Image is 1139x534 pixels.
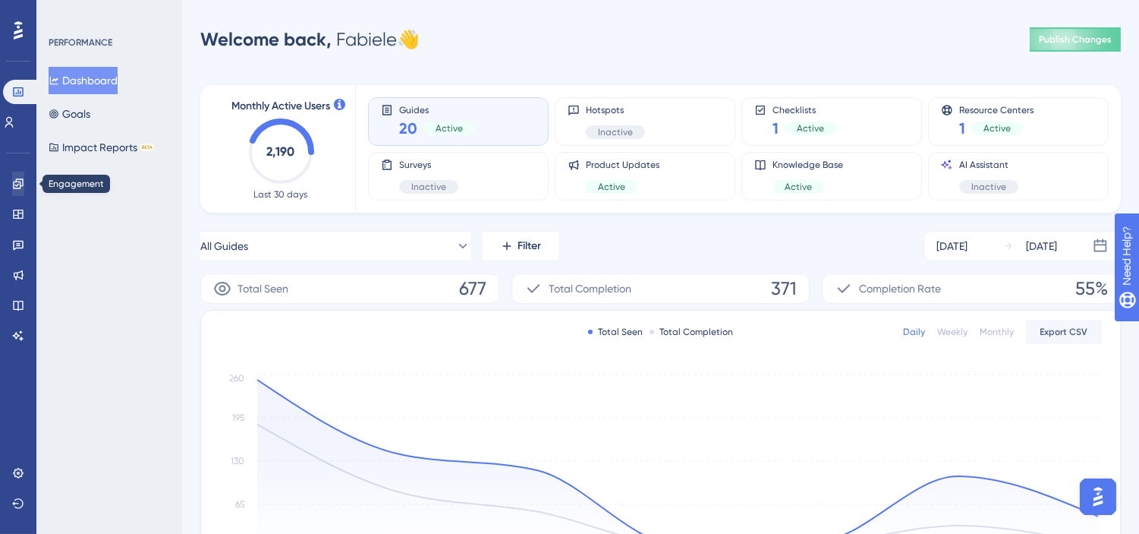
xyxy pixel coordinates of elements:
button: Impact ReportsBETA [49,134,154,161]
div: [DATE] [936,237,968,255]
button: Dashboard [49,67,118,94]
span: Inactive [971,181,1006,193]
span: Export CSV [1040,326,1088,338]
span: Need Help? [36,4,95,22]
span: Active [598,181,625,193]
span: Knowledge Base [772,159,843,171]
button: Goals [49,100,90,128]
div: PERFORMANCE [49,36,112,49]
button: Filter [483,231,558,261]
span: Last 30 days [254,188,308,201]
span: Completion Rate [859,280,941,298]
span: Total Seen [238,280,288,298]
span: Filter [518,237,542,255]
span: All Guides [200,237,248,255]
span: Active [983,122,1011,134]
tspan: 130 [231,456,244,466]
span: Product Updates [586,159,659,171]
span: Checklists [772,104,836,115]
div: Total Seen [588,326,643,338]
span: Surveys [399,159,458,171]
tspan: 195 [232,412,244,423]
span: Active [797,122,824,134]
tspan: 65 [235,499,244,510]
span: AI Assistant [959,159,1018,171]
button: Export CSV [1026,320,1102,344]
span: Inactive [598,126,633,138]
span: Publish Changes [1039,33,1112,46]
span: Active [436,122,463,134]
span: 55% [1075,276,1108,301]
div: [DATE] [1026,237,1057,255]
button: Publish Changes [1030,27,1121,52]
tspan: 260 [229,373,244,384]
div: Weekly [937,326,968,338]
button: All Guides [200,231,470,261]
span: 1 [959,118,965,139]
span: Monthly Active Users [231,97,330,115]
span: Total Completion [549,280,631,298]
span: Inactive [411,181,446,193]
span: 20 [399,118,417,139]
iframe: UserGuiding AI Assistant Launcher [1075,474,1121,520]
span: Hotspots [586,104,645,116]
div: Daily [903,326,925,338]
div: Monthly [980,326,1014,338]
div: BETA [140,144,154,151]
div: Total Completion [650,326,734,338]
span: 677 [459,276,486,301]
span: 371 [771,276,797,301]
span: Guides [399,104,475,115]
text: 2,190 [267,144,295,159]
span: Active [785,181,812,193]
span: Resource Centers [959,104,1034,115]
span: Welcome back, [200,28,332,50]
span: 1 [772,118,779,139]
div: Fabiele 👋 [200,27,420,52]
